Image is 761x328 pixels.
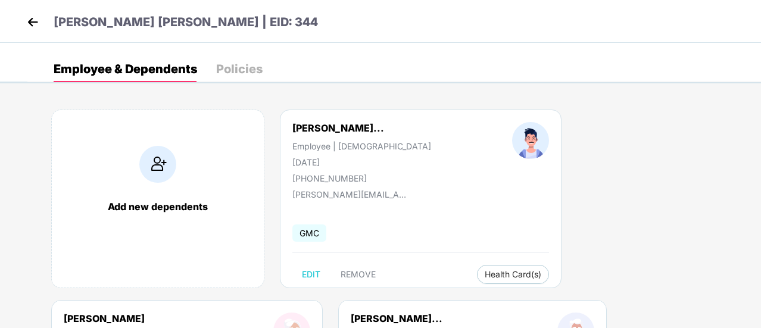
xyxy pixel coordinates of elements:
[64,201,252,213] div: Add new dependents
[292,265,330,284] button: EDIT
[485,271,541,277] span: Health Card(s)
[139,146,176,183] img: addIcon
[54,63,197,75] div: Employee & Dependents
[351,313,442,324] div: [PERSON_NAME]...
[477,265,549,284] button: Health Card(s)
[292,157,431,167] div: [DATE]
[216,63,263,75] div: Policies
[292,224,326,242] span: GMC
[341,270,376,279] span: REMOVE
[24,13,42,31] img: back
[331,265,385,284] button: REMOVE
[302,270,320,279] span: EDIT
[292,141,431,151] div: Employee | [DEMOGRAPHIC_DATA]
[512,122,549,159] img: profileImage
[292,173,431,183] div: [PHONE_NUMBER]
[64,313,192,324] div: [PERSON_NAME]
[54,13,318,32] p: [PERSON_NAME] [PERSON_NAME] | EID: 344
[292,122,384,134] div: [PERSON_NAME]...
[292,189,411,199] div: [PERSON_NAME][EMAIL_ADDRESS][DOMAIN_NAME]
